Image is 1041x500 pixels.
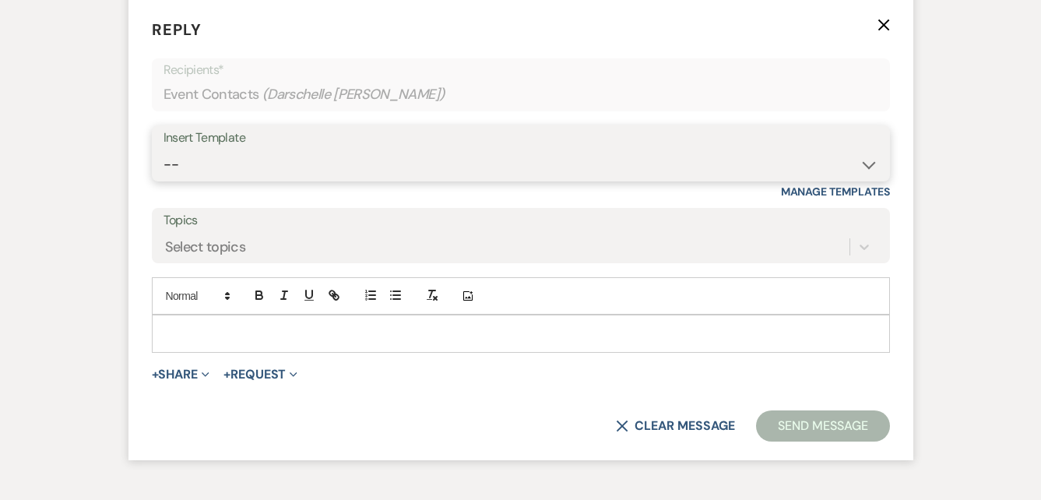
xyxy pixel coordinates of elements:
[152,368,159,381] span: +
[152,19,202,40] span: Reply
[165,237,246,258] div: Select topics
[164,127,878,150] div: Insert Template
[164,210,878,232] label: Topics
[616,420,734,432] button: Clear message
[223,368,297,381] button: Request
[152,368,210,381] button: Share
[781,185,890,199] a: Manage Templates
[223,368,230,381] span: +
[262,84,445,105] span: ( Darschelle [PERSON_NAME] )
[164,79,878,110] div: Event Contacts
[164,60,878,80] p: Recipients*
[756,410,889,442] button: Send Message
